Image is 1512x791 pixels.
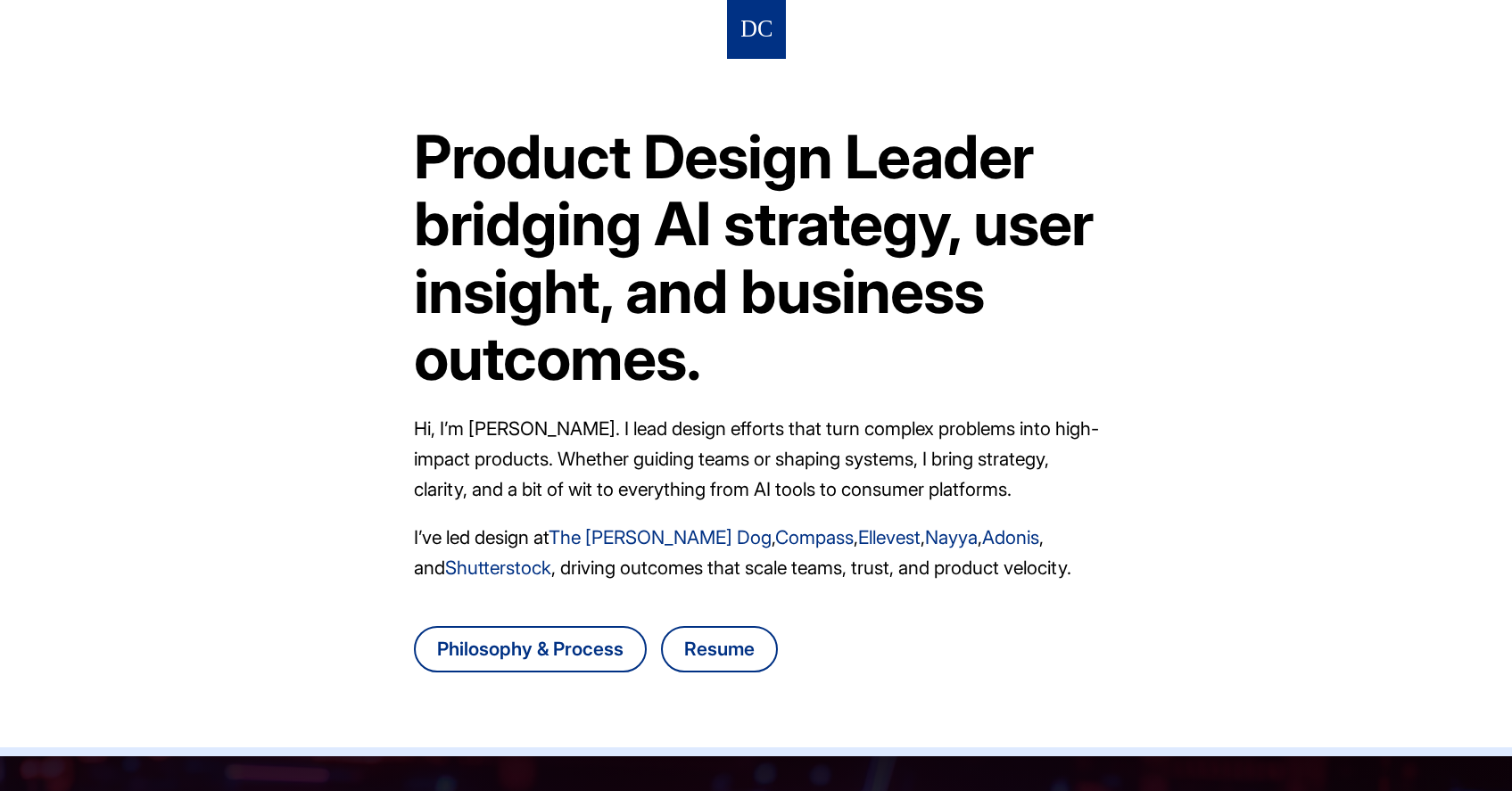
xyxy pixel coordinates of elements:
a: Ellevest [858,526,921,548]
img: Logo [741,13,772,46]
a: The [PERSON_NAME] Dog [549,526,772,548]
h1: Product Design Leader bridging AI strategy, user insight, and business outcomes. [414,123,1099,392]
a: Nayya [925,526,978,548]
a: Download Danny Chang's resume as a PDF file [661,626,778,672]
p: I’ve led design at , , , , , and , driving outcomes that scale teams, trust, and product velocity. [414,523,1099,583]
a: Compass [775,526,854,548]
a: Adonis [982,526,1039,548]
a: Go to Danny Chang's design philosophy and process page [414,626,647,672]
a: Shutterstock [445,556,551,579]
p: Hi, I’m [PERSON_NAME]. I lead design efforts that turn complex problems into high-impact products... [414,414,1099,505]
